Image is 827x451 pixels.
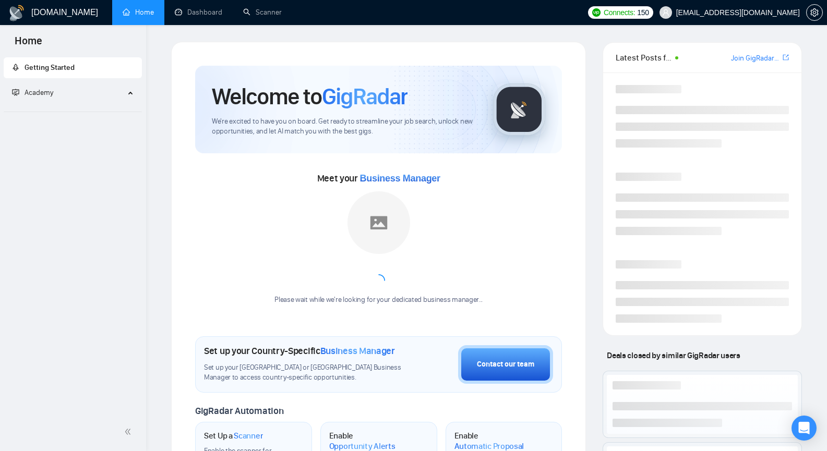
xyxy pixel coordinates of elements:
[603,346,744,364] span: Deals closed by similar GigRadar users
[25,88,53,97] span: Academy
[329,431,403,451] h1: Enable
[204,345,395,357] h1: Set up your Country-Specific
[783,53,789,62] span: export
[8,5,25,21] img: logo
[12,64,19,71] span: rocket
[234,431,263,441] span: Scanner
[792,416,817,441] div: Open Intercom Messenger
[592,8,601,17] img: upwork-logo.png
[616,51,672,64] span: Latest Posts from the GigRadar Community
[731,53,781,64] a: Join GigRadar Slack Community
[806,4,823,21] button: setting
[322,82,407,111] span: GigRadar
[4,57,142,78] li: Getting Started
[347,191,410,254] img: placeholder.png
[360,173,440,184] span: Business Manager
[477,359,534,370] div: Contact our team
[204,363,406,383] span: Set up your [GEOGRAPHIC_DATA] or [GEOGRAPHIC_DATA] Business Manager to access country-specific op...
[12,88,53,97] span: Academy
[212,82,407,111] h1: Welcome to
[662,9,669,16] span: user
[317,173,440,184] span: Meet your
[243,8,282,17] a: searchScanner
[123,8,154,17] a: homeHome
[604,7,635,18] span: Connects:
[637,7,649,18] span: 150
[204,431,263,441] h1: Set Up a
[12,89,19,96] span: fund-projection-screen
[6,33,51,55] span: Home
[175,8,222,17] a: dashboardDashboard
[458,345,553,384] button: Contact our team
[195,405,283,417] span: GigRadar Automation
[4,107,142,114] li: Academy Homepage
[25,63,75,72] span: Getting Started
[124,426,135,437] span: double-left
[806,8,823,17] a: setting
[493,83,545,136] img: gigradar-logo.png
[212,117,476,137] span: We're excited to have you on board. Get ready to streamline your job search, unlock new opportuni...
[268,295,489,305] div: Please wait while we're looking for your dedicated business manager...
[783,53,789,63] a: export
[320,345,395,357] span: Business Manager
[373,274,385,287] span: loading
